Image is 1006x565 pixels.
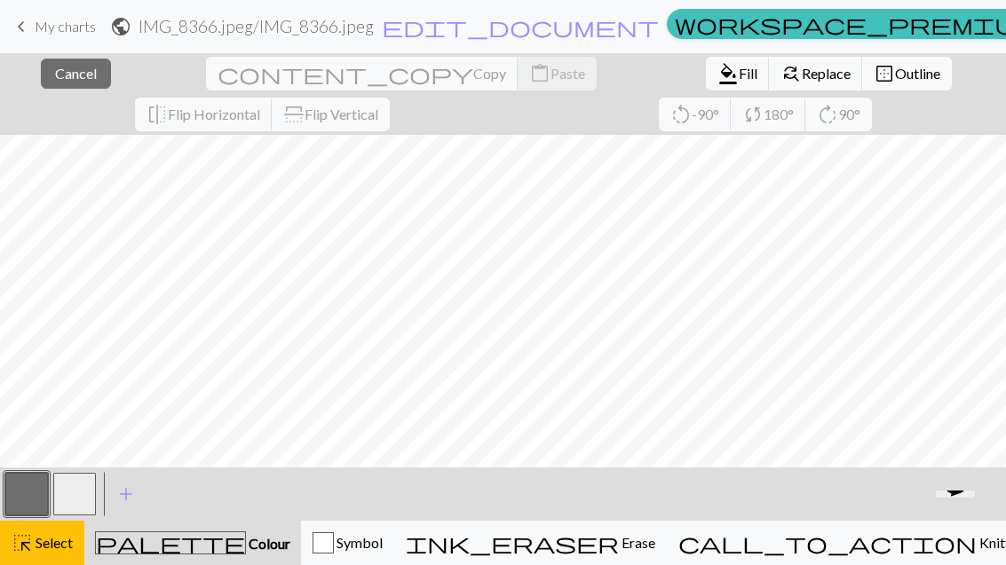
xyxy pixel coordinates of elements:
span: border_outer [874,61,895,86]
span: Symbol [334,534,383,551]
span: My charts [35,18,96,35]
span: public [110,14,131,39]
button: -90° [659,98,732,131]
span: Erase [619,534,655,551]
button: Colour [84,521,301,565]
button: 180° [731,98,806,131]
span: Fill [739,65,757,82]
span: -90° [692,106,719,122]
button: Flip Vertical [272,98,390,131]
span: flip [147,102,168,127]
span: rotate_left [670,102,692,127]
span: edit_document [382,14,659,39]
button: Replace [769,57,863,90]
span: Flip Horizontal [168,106,260,122]
span: Select [33,534,73,551]
button: Fill [706,57,770,90]
span: keyboard_arrow_left [11,14,32,39]
span: Outline [895,65,940,82]
span: Copy [473,65,506,82]
span: highlight_alt [12,530,33,555]
span: Cancel [55,65,97,82]
span: 90° [838,106,860,122]
span: Replace [802,65,851,82]
span: add [115,482,137,506]
span: rotate_right [817,102,838,127]
span: find_replace [780,61,802,86]
span: Colour [246,535,290,552]
button: Outline [862,57,952,90]
button: Copy [206,57,519,90]
button: Cancel [41,59,111,89]
span: format_color_fill [717,61,739,86]
span: call_to_action [678,530,977,555]
iframe: chat widget [929,490,988,547]
span: Flip Vertical [305,106,378,122]
span: palette [96,530,245,555]
a: My charts [11,12,96,42]
span: ink_eraser [406,530,619,555]
button: Erase [394,521,667,565]
button: Symbol [301,521,394,565]
span: sync [742,102,764,127]
button: 90° [805,98,872,131]
span: content_copy [218,61,473,86]
button: Flip Horizontal [135,98,273,131]
span: flip [281,104,306,125]
h2: IMG_8366.jpeg / IMG_8366.jpeg [139,16,374,36]
span: 180° [764,106,794,122]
